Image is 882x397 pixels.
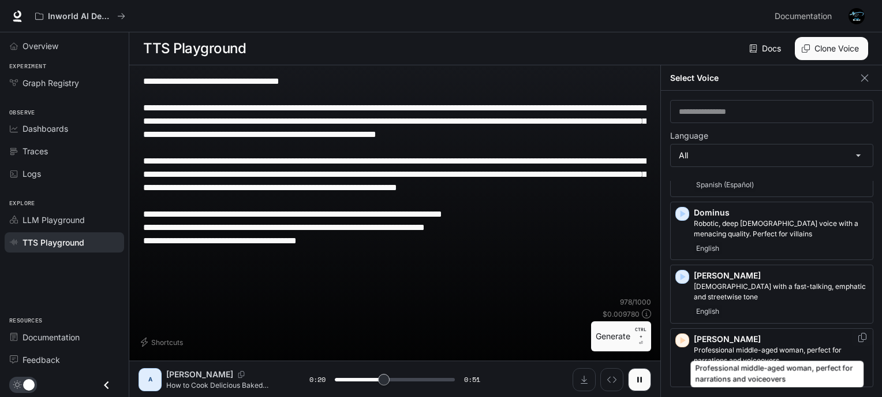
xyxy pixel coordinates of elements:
[620,297,651,307] p: 978 / 1000
[23,214,85,226] span: LLM Playground
[694,270,868,281] p: [PERSON_NAME]
[5,164,124,184] a: Logs
[694,333,868,345] p: [PERSON_NAME]
[694,207,868,218] p: Dominus
[5,141,124,161] a: Traces
[23,378,35,391] span: Dark mode toggle
[694,281,868,302] p: Male with a fast-talking, emphatic and streetwise tone
[23,236,84,248] span: TTS Playground
[690,361,864,387] div: Professional middle-aged woman, perfect for narrations and voiceovers
[141,370,159,389] div: A
[694,305,722,318] span: English
[694,242,722,255] span: English
[770,5,840,28] a: Documentation
[464,374,480,385] span: 0:51
[694,218,868,239] p: Robotic, deep male voice with a menacing quality. Perfect for villains
[23,168,41,180] span: Logs
[635,326,646,340] p: CTRL +
[23,123,68,135] span: Dashboards
[23,354,60,366] span: Feedback
[573,368,596,391] button: Download audio
[635,326,646,347] p: ⏎
[849,8,865,24] img: User avatar
[30,5,130,28] button: All workspaces
[694,345,868,366] p: Professional middle-aged woman, perfect for narrations and voiceovers
[671,144,873,166] div: All
[775,9,832,24] span: Documentation
[600,368,623,391] button: Inspect
[23,40,58,52] span: Overview
[845,5,868,28] button: User avatar
[139,333,188,351] button: Shortcuts
[94,373,119,397] button: Close drawer
[23,331,80,343] span: Documentation
[233,371,249,378] button: Copy Voice ID
[23,77,79,89] span: Graph Registry
[603,309,640,319] p: $ 0.009780
[5,118,124,139] a: Dashboards
[5,350,124,370] a: Feedback
[5,36,124,56] a: Overview
[5,327,124,347] a: Documentation
[48,12,113,21] p: Inworld AI Demos
[591,321,651,351] button: GenerateCTRL +⏎
[857,333,868,342] button: Copy Voice ID
[166,380,282,390] p: How to Cook Delicious Baked Triggerfish Take a look at this beautiful dish — golden baked trigger...
[5,210,124,230] a: LLM Playground
[309,374,326,385] span: 0:20
[747,37,786,60] a: Docs
[143,37,246,60] h1: TTS Playground
[5,73,124,93] a: Graph Registry
[670,132,708,140] p: Language
[5,232,124,253] a: TTS Playground
[23,145,48,157] span: Traces
[166,369,233,380] p: [PERSON_NAME]
[694,178,756,192] span: Spanish (Español)
[795,37,868,60] button: Clone Voice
